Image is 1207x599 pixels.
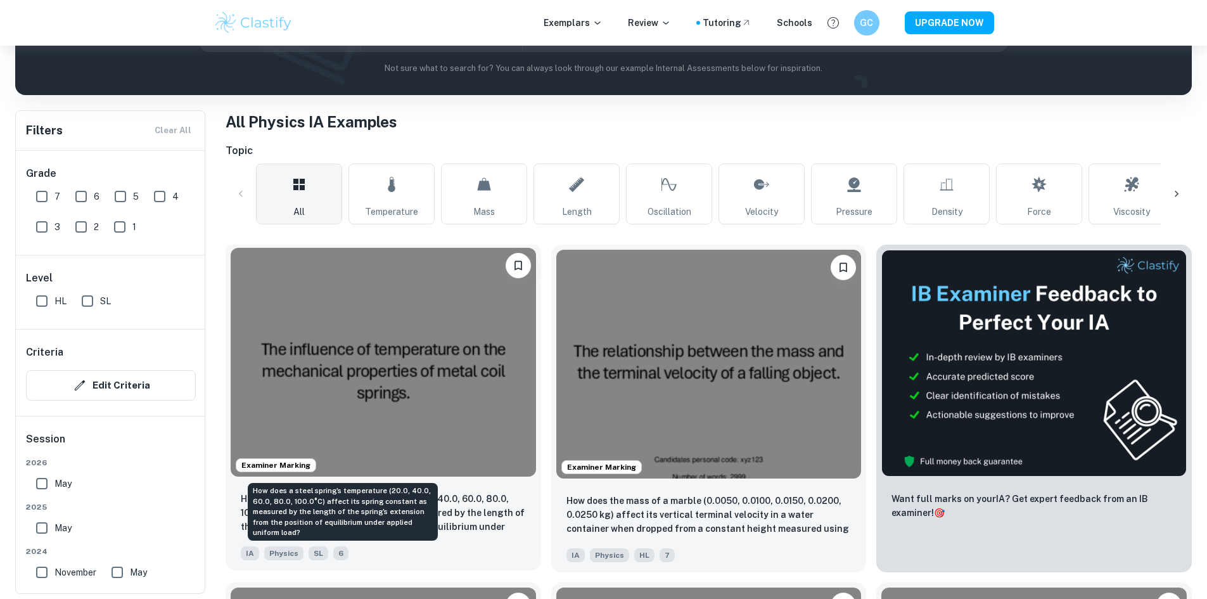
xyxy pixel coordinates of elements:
[934,508,945,518] span: 🎯
[248,483,438,541] div: How does a steel spring’s temperature (20.0, 40.0, 60.0, 80.0, 100.0°C) affect its spring constan...
[26,546,196,557] span: 2024
[590,548,629,562] span: Physics
[703,16,751,30] a: Tutoring
[132,220,136,234] span: 1
[130,565,147,579] span: May
[836,205,872,219] span: Pressure
[54,190,60,203] span: 7
[26,122,63,139] h6: Filters
[634,548,655,562] span: HL
[566,548,585,562] span: IA
[628,16,671,30] p: Review
[94,190,99,203] span: 6
[231,248,536,477] img: Physics IA example thumbnail: How does a steel spring’s temperature (2
[94,220,99,234] span: 2
[54,220,60,234] span: 3
[891,492,1177,520] p: Want full marks on your IA ? Get expert feedback from an IB examiner!
[859,16,874,30] h6: GC
[236,460,316,471] span: Examiner Marking
[1027,205,1051,219] span: Force
[822,12,844,34] button: Help and Feedback
[26,457,196,468] span: 2026
[854,10,879,35] button: GC
[26,345,63,360] h6: Criteria
[26,432,196,457] h6: Session
[309,546,328,560] span: SL
[566,494,852,537] p: How does the mass of a marble (0.0050, 0.0100, 0.0150, 0.0200, 0.0250 kg) affect its vertical ter...
[241,546,259,560] span: IA
[506,253,531,278] button: Bookmark
[333,546,348,560] span: 6
[26,501,196,513] span: 2025
[551,245,867,572] a: Examiner MarkingBookmarkHow does the mass of a marble (0.0050, 0.0100, 0.0150, 0.0200, 0.0250 kg)...
[226,143,1192,158] h6: Topic
[931,205,962,219] span: Density
[54,521,72,535] span: May
[26,370,196,401] button: Edit Criteria
[365,205,418,219] span: Temperature
[660,548,675,562] span: 7
[745,205,778,219] span: Velocity
[556,250,862,479] img: Physics IA example thumbnail: How does the mass of a marble (0.0050, 0
[54,294,67,308] span: HL
[214,10,294,35] img: Clastify logo
[777,16,812,30] a: Schools
[1113,205,1150,219] span: Viscosity
[100,294,111,308] span: SL
[25,62,1182,75] p: Not sure what to search for? You can always look through our example Internal Assessments below f...
[133,190,139,203] span: 5
[54,477,72,491] span: May
[172,190,179,203] span: 4
[905,11,994,34] button: UPGRADE NOW
[293,205,305,219] span: All
[54,565,96,579] span: November
[26,166,196,181] h6: Grade
[226,245,541,572] a: Examiner MarkingBookmarkHow does a steel spring’s temperature (20.0, 40.0, 60.0, 80.0, 100.0°C) a...
[473,205,495,219] span: Mass
[876,245,1192,572] a: ThumbnailWant full marks on yourIA? Get expert feedback from an IB examiner!
[26,271,196,286] h6: Level
[544,16,603,30] p: Exemplars
[241,492,526,535] p: How does a steel spring’s temperature (20.0, 40.0, 60.0, 80.0, 100.0°C) affect its spring constan...
[648,205,691,219] span: Oscillation
[562,461,641,473] span: Examiner Marking
[881,250,1187,477] img: Thumbnail
[562,205,592,219] span: Length
[226,110,1192,133] h1: All Physics IA Examples
[831,255,856,280] button: Bookmark
[264,546,303,560] span: Physics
